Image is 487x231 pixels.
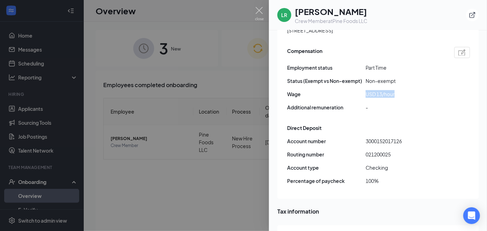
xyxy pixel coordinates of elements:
[287,90,366,98] span: Wage
[295,17,367,24] div: Crew Member at Pine Foods LLC
[287,26,333,34] span: [STREET_ADDRESS]
[287,177,366,185] span: Percentage of paycheck
[463,207,480,224] div: Open Intercom Messenger
[469,11,476,18] svg: ExternalLink
[366,151,444,158] span: 021200025
[366,177,444,185] span: 100%
[287,164,366,171] span: Account type
[287,137,366,145] span: Account number
[366,103,444,111] span: -
[295,6,367,17] h1: [PERSON_NAME]
[287,103,366,111] span: Additional remuneration
[277,207,479,216] span: Tax information
[366,164,444,171] span: Checking
[366,137,444,145] span: 3000152017126
[287,64,366,71] span: Employment status
[287,47,322,58] span: Compensation
[366,90,444,98] span: USD 13/hour
[366,64,444,71] span: Part Time
[466,9,479,21] button: ExternalLink
[287,151,366,158] span: Routing number
[287,77,366,85] span: Status (Exempt vs Non-exempt)
[366,77,444,85] span: Non-exempt
[282,11,287,18] div: LR
[287,124,322,132] span: Direct Deposit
